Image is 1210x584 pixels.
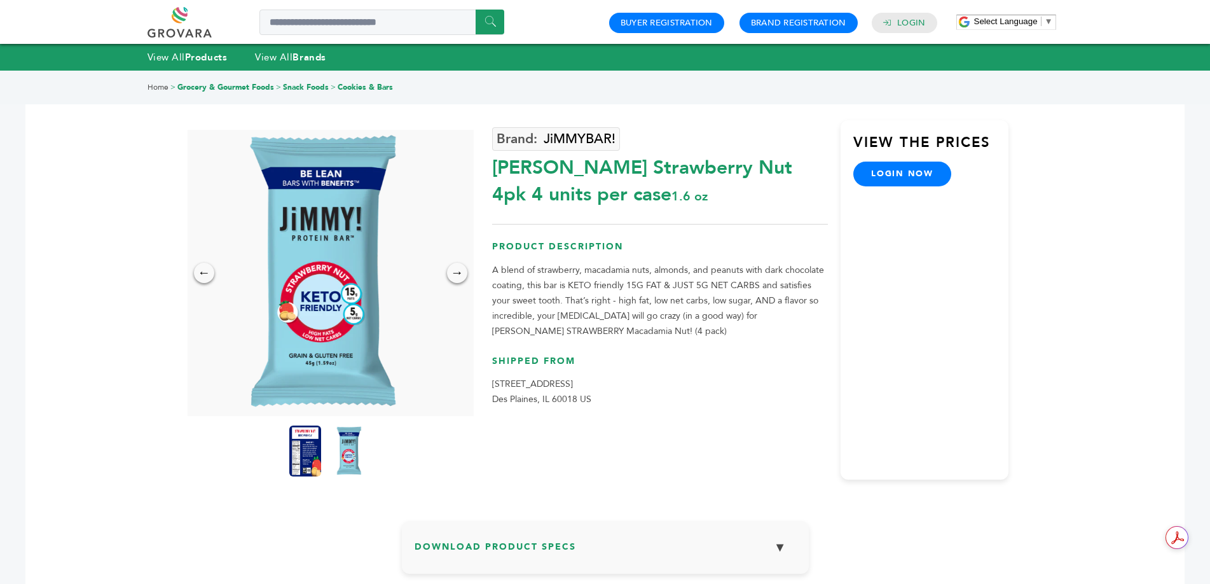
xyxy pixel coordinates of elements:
div: → [447,263,467,283]
div: [PERSON_NAME] Strawberry Nut 4pk 4 units per case [492,148,828,208]
img: JiMMY! Keto Strawberry Nut 4pk 4 units per case 1.6 oz [231,130,423,416]
a: Brand Registration [751,17,846,29]
span: Select Language [974,17,1038,26]
span: > [170,82,175,92]
img: JiMMY! Keto Strawberry Nut 4pk 4 units per case 1.6 oz [334,426,366,476]
a: Snack Foods [283,82,329,92]
div: ← [194,263,214,283]
a: login now [853,162,951,186]
a: View AllBrands [255,51,326,64]
p: A blend of strawberry, macadamia nuts, almonds, and peanuts with dark chocolate coating, this bar... [492,263,828,339]
a: JiMMYBAR! [492,127,620,151]
p: [STREET_ADDRESS] Des Plaines, IL 60018 US [492,377,828,407]
span: > [331,82,336,92]
a: Cookies & Bars [338,82,393,92]
input: Search a product or brand... [259,10,504,35]
span: ​ [1041,17,1042,26]
h3: View the Prices [853,133,1008,162]
a: Home [148,82,168,92]
strong: Brands [292,51,326,64]
a: Login [897,17,925,29]
a: View AllProducts [148,51,228,64]
img: JiMMY! Keto Strawberry Nut 4pk 4 units per case 1.6 oz Nutrition Info [289,426,321,476]
h3: Product Description [492,240,828,263]
span: ▼ [1045,17,1053,26]
span: > [276,82,281,92]
h3: Download Product Specs [415,534,796,571]
strong: Products [185,51,227,64]
h3: Shipped From [492,355,828,377]
a: Select Language​ [974,17,1053,26]
span: 1.6 oz [671,188,708,205]
button: ▼ [764,534,796,561]
a: Grocery & Gourmet Foods [177,82,274,92]
a: Buyer Registration [621,17,713,29]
